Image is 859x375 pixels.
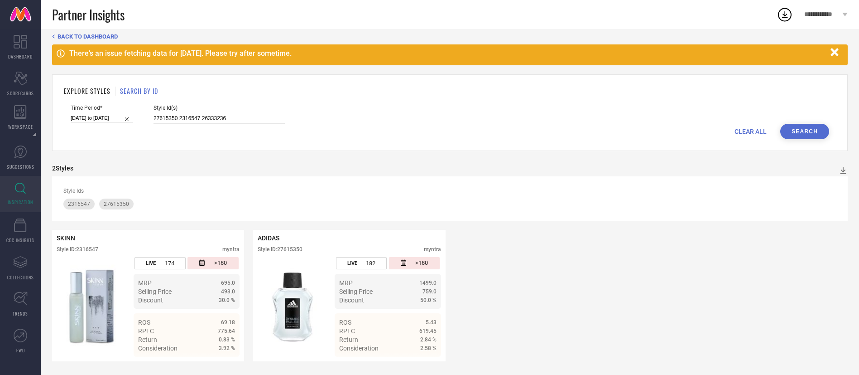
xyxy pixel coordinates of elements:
span: LIVE [146,260,156,266]
span: 775.64 [218,328,235,334]
span: SKINN [57,234,75,242]
span: CDC INSIGHTS [6,237,34,244]
span: COLLECTIONS [7,274,34,281]
span: INSPIRATION [8,199,33,205]
div: 2 Styles [52,165,73,172]
span: 759.0 [422,288,437,295]
span: 174 [165,260,174,267]
span: Discount [339,297,364,304]
span: Details [215,361,235,368]
span: 0.83 % [219,336,235,343]
div: myntra [424,246,441,253]
span: Time Period* [71,105,133,111]
span: Style Id(s) [154,105,285,111]
span: Return [339,336,358,343]
span: Consideration [339,345,379,352]
div: Style ID: 27615350 [258,246,302,253]
span: 3.92 % [219,345,235,351]
div: Number of days since the style was first listed on the platform [187,257,238,269]
div: Number of days the style has been live on the platform [134,257,185,269]
div: There's an issue fetching data for [DATE]. Please try after sometime. [69,49,826,58]
div: myntra [222,246,240,253]
span: 50.0 % [420,297,437,303]
span: ROS [339,319,351,326]
span: 619.45 [419,328,437,334]
span: 69.18 [221,319,235,326]
span: FWD [16,347,25,354]
input: Select time period [71,113,133,123]
span: Details [416,361,437,368]
span: SCORECARDS [7,90,34,97]
h1: EXPLORE STYLES [64,86,110,96]
div: Number of days since the style was first listed on the platform [389,257,440,269]
span: ROS [138,319,150,326]
span: 27615350 [104,201,129,207]
span: 2316547 [68,201,90,207]
span: MRP [138,279,152,287]
span: RPLC [138,327,154,335]
span: 5.43 [426,319,437,326]
div: Number of days the style has been live on the platform [336,257,387,269]
span: Discount [138,297,163,304]
span: Return [138,336,157,343]
span: ADIDAS [258,234,279,242]
span: 493.0 [221,288,235,295]
span: 30.0 % [219,297,235,303]
button: Search [780,124,829,139]
span: BACK TO DASHBOARD [58,33,118,40]
div: Style Ids [63,188,836,194]
a: Details [206,361,235,368]
div: Back TO Dashboard [52,33,848,40]
div: Style ID: 2316547 [57,246,98,253]
span: DASHBOARD [8,53,33,60]
div: Click to view image [258,257,328,357]
span: 182 [366,260,375,267]
span: WORKSPACE [8,123,33,130]
span: Selling Price [138,288,172,295]
div: Click to view image [57,257,127,357]
span: Selling Price [339,288,373,295]
span: LIVE [347,260,357,266]
span: 2.84 % [420,336,437,343]
span: SUGGESTIONS [7,163,34,170]
span: MRP [339,279,353,287]
div: Open download list [777,6,793,23]
span: 695.0 [221,280,235,286]
span: >180 [214,259,227,267]
span: RPLC [339,327,355,335]
a: Details [407,361,437,368]
span: TRENDS [13,310,28,317]
h1: SEARCH BY ID [120,86,158,96]
img: Style preview image [57,257,127,357]
span: 1499.0 [419,280,437,286]
span: Partner Insights [52,5,125,24]
span: CLEAR ALL [734,128,767,135]
input: Enter comma separated style ids e.g. 12345, 67890 [154,113,285,124]
span: Consideration [138,345,178,352]
img: Style preview image [258,257,328,357]
span: 2.58 % [420,345,437,351]
span: >180 [415,259,428,267]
